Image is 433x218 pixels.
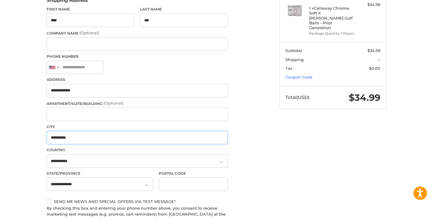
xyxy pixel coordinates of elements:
[47,54,228,59] label: Phone Number
[159,171,228,176] label: Postal Code
[47,7,134,12] label: First Name
[103,101,123,106] small: (Optional)
[47,77,228,82] label: Address
[79,30,99,35] small: (Optional)
[47,171,153,176] label: State/Province
[285,94,309,100] span: Total (USD)
[47,100,228,106] label: Apartment/Suite/Building
[47,147,228,153] label: Country
[285,75,312,79] a: Coupon Code
[285,48,302,53] span: Subtotal
[285,57,304,62] span: Shipping
[47,61,61,74] div: United States: +1
[140,7,228,12] label: Last Name
[349,92,380,103] span: $34.99
[369,66,380,71] span: $0.00
[47,199,228,204] label: Send me news and special offers via text message*
[47,124,228,130] label: City
[285,66,292,71] span: Tax
[377,57,380,62] span: --
[309,6,355,30] h4: 1 x Callaway Chrome Soft X [PERSON_NAME] Golf Balls - Prior Generation
[309,31,355,36] li: Package Quantity 1 Dozen
[367,48,380,53] span: $34.99
[357,2,380,8] div: $34.99
[47,30,228,36] label: Company Name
